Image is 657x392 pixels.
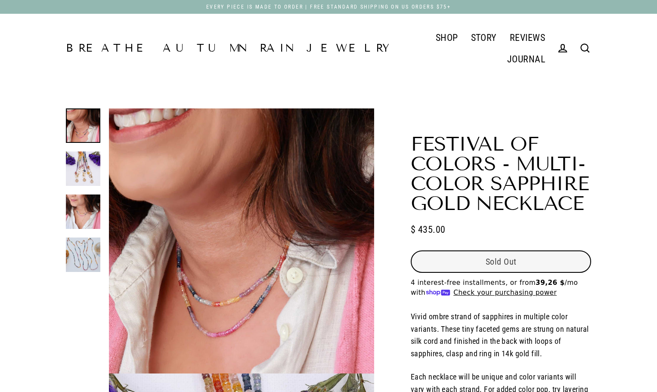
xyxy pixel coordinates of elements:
[503,27,552,48] a: REVIEWS
[66,151,100,186] img: Festival of Colors - Multi-Color Sapphire Gold Necklace detail image | Breathe Autumn Rain Artisa...
[411,134,591,213] h1: Festival of Colors - Multi-Color Sapphire Gold Necklace
[411,312,589,358] span: Vivid ombre strand of sapphires in multiple color variants. These tiny faceted gems are strung on...
[66,194,100,229] img: Festival of Colors - Multi-Color Sapphire Gold Necklace life style layering image | Breathe Autum...
[465,27,503,48] a: STORY
[394,27,552,70] div: Primary
[411,222,446,237] span: $ 435.00
[66,238,100,272] img: Festival of Colors - Multi-Color Sapphire Gold Necklace alt image | Breathe Autumn Rain Artisan J...
[501,48,552,70] a: JOURNAL
[429,27,465,48] a: SHOP
[66,43,394,54] a: Breathe Autumn Rain Jewelry
[486,256,517,267] span: Sold Out
[411,250,591,273] button: Sold Out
